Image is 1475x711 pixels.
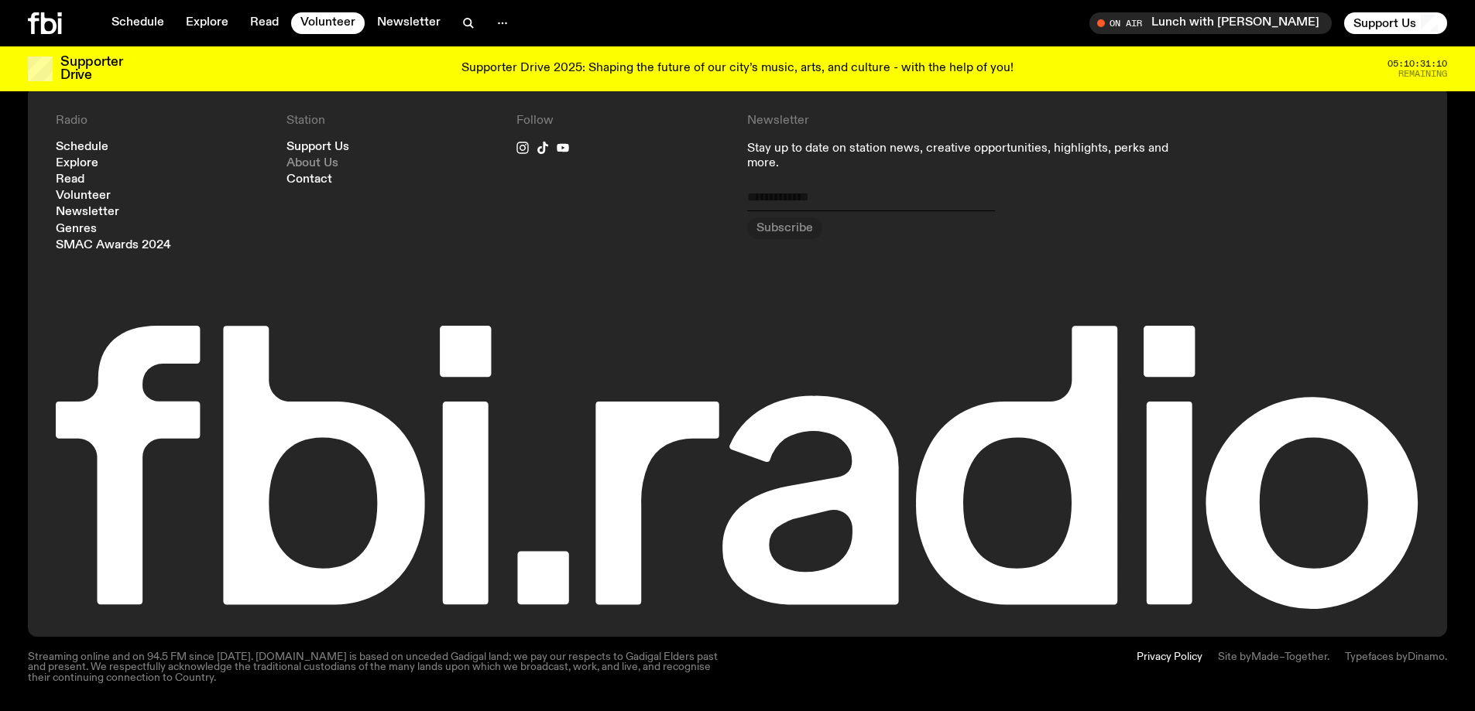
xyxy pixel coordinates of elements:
span: . [1445,651,1447,662]
span: Typefaces by [1345,651,1408,662]
a: About Us [286,158,338,169]
a: Read [56,174,84,186]
span: . [1327,651,1329,662]
a: Schedule [102,12,173,34]
h4: Newsletter [747,114,1189,128]
h4: Station [286,114,499,128]
span: 05:10:31:10 [1388,60,1447,68]
button: Subscribe [747,217,822,239]
p: Streaming online and on 94.5 FM since [DATE]. [DOMAIN_NAME] is based on unceded Gadigal land; we ... [28,652,729,683]
a: Contact [286,174,332,186]
button: Support Us [1344,12,1447,34]
a: Explore [177,12,238,34]
p: Supporter Drive 2025: Shaping the future of our city’s music, arts, and culture - with the help o... [461,62,1014,76]
span: Remaining [1398,70,1447,78]
a: Schedule [56,142,108,153]
button: On AirLunch with [PERSON_NAME] [1089,12,1332,34]
a: Support Us [286,142,349,153]
a: Genres [56,224,97,235]
a: Newsletter [368,12,450,34]
a: Read [241,12,288,34]
a: Volunteer [291,12,365,34]
a: Privacy Policy [1137,652,1202,683]
p: Stay up to date on station news, creative opportunities, highlights, perks and more. [747,142,1189,171]
a: Made–Together [1251,651,1327,662]
a: Dinamo [1408,651,1445,662]
span: Support Us [1353,16,1416,30]
a: Newsletter [56,207,119,218]
h4: Follow [516,114,729,128]
h4: Radio [56,114,268,128]
h3: Supporter Drive [60,56,122,82]
a: SMAC Awards 2024 [56,240,171,251]
a: Explore [56,158,98,169]
span: Site by [1218,651,1251,662]
a: Volunteer [56,190,111,202]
